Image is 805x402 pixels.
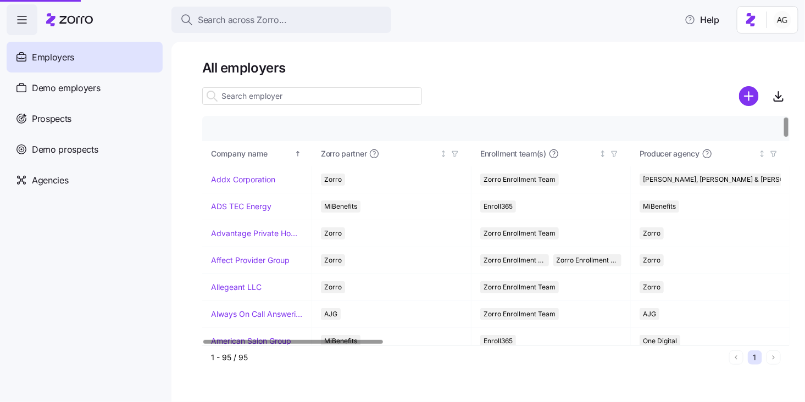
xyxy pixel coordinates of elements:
[643,308,656,320] span: AJG
[739,86,759,106] svg: add icon
[484,254,546,266] span: Zorro Enrollment Team
[211,174,275,185] a: Addx Corporation
[484,174,556,186] span: Zorro Enrollment Team
[7,134,163,165] a: Demo prospects
[202,59,790,76] h1: All employers
[171,7,391,33] button: Search across Zorro...
[758,150,766,158] div: Not sorted
[631,141,790,166] th: Producer agencyNot sorted
[676,9,728,31] button: Help
[484,335,513,347] span: Enroll365
[202,141,312,166] th: Company nameSorted ascending
[211,201,271,212] a: ADS TEC Energy
[324,308,337,320] span: AJG
[685,13,719,26] span: Help
[557,254,619,266] span: Zorro Enrollment Experts
[211,228,303,239] a: Advantage Private Home Care
[643,281,660,293] span: Zorro
[211,282,262,293] a: Allegeant LLC
[748,350,762,365] button: 1
[202,87,422,105] input: Search employer
[774,11,791,29] img: 5fc55c57e0610270ad857448bea2f2d5
[324,281,342,293] span: Zorro
[7,72,163,103] a: Demo employers
[324,200,357,213] span: MiBenefits
[640,148,699,159] span: Producer agency
[7,165,163,196] a: Agencies
[484,227,556,239] span: Zorro Enrollment Team
[294,150,302,158] div: Sorted ascending
[198,13,287,27] span: Search across Zorro...
[643,200,676,213] span: MiBenefits
[211,255,290,266] a: Affect Provider Group
[480,148,546,159] span: Enrollment team(s)
[324,227,342,239] span: Zorro
[643,227,660,239] span: Zorro
[729,350,743,365] button: Previous page
[324,254,342,266] span: Zorro
[32,112,71,126] span: Prospects
[211,148,292,160] div: Company name
[7,42,163,72] a: Employers
[312,141,471,166] th: Zorro partnerNot sorted
[321,148,367,159] span: Zorro partner
[599,150,607,158] div: Not sorted
[32,143,98,157] span: Demo prospects
[324,174,342,186] span: Zorro
[767,350,781,365] button: Next page
[32,51,74,64] span: Employers
[211,352,725,363] div: 1 - 95 / 95
[484,281,556,293] span: Zorro Enrollment Team
[7,103,163,134] a: Prospects
[324,335,357,347] span: MiBenefits
[440,150,447,158] div: Not sorted
[471,141,631,166] th: Enrollment team(s)Not sorted
[643,335,677,347] span: One Digital
[643,254,660,266] span: Zorro
[32,81,101,95] span: Demo employers
[211,336,291,347] a: American Salon Group
[211,309,303,320] a: Always On Call Answering Service
[484,308,556,320] span: Zorro Enrollment Team
[484,200,513,213] span: Enroll365
[32,174,68,187] span: Agencies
